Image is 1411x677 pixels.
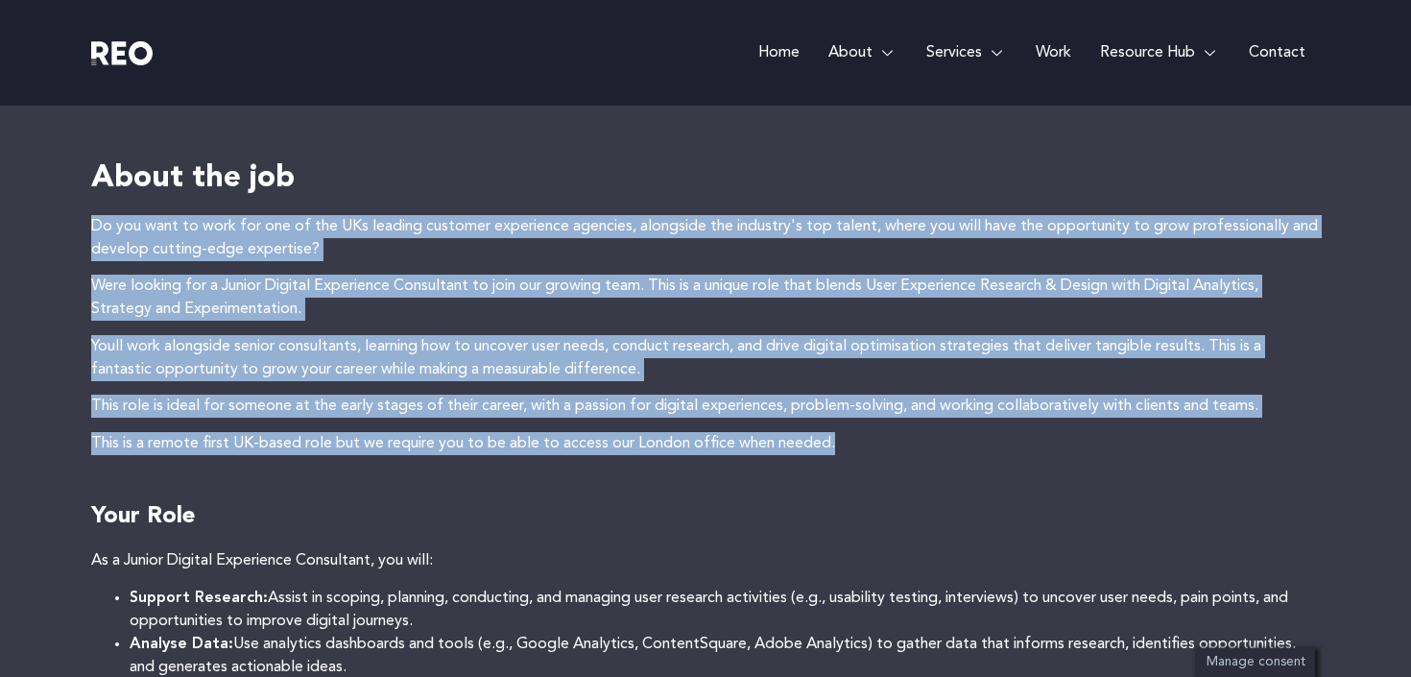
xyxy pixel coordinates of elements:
[91,159,1320,200] h4: About the job
[91,215,1320,261] p: Do you want to work for one of the UKs leading customer experience agencies, alongside the indust...
[91,275,1320,321] p: Were looking for a Junior Digital Experience Consultant to join our growing team. This is a uniqu...
[1207,656,1305,668] span: Manage consent
[91,395,1320,418] p: This role is ideal for someone at the early stages of their career, with a passion for digital ex...
[130,587,1320,633] li: Assist in scoping, planning, conducting, and managing user research activities (e.g., usability t...
[91,432,1320,455] p: This is a remote first UK-based role but we require you to be able to access our London office wh...
[91,549,1320,572] p: As a Junior Digital Experience Consultant, you will:
[91,505,195,528] strong: Your Role
[91,335,1320,381] p: Youll work alongside senior consultants, learning how to uncover user needs, conduct research, an...
[130,591,268,606] strong: Support Research:
[130,637,233,652] strong: Analyse Data:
